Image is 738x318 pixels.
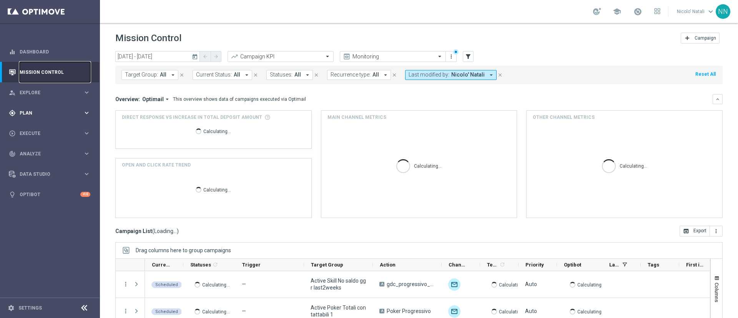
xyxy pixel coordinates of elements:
ng-select: Campaign KPI [228,51,334,62]
span: Loading... [154,228,177,235]
i: refresh [212,261,218,268]
div: lightbulb Optibot +10 [8,191,91,198]
span: First in Range [686,262,705,268]
p: Calculating... [577,281,605,288]
span: All [160,72,166,78]
span: Action [380,262,396,268]
img: Optimail [448,278,460,291]
i: preview [343,53,351,60]
i: today [192,53,199,60]
button: track_changes Analyze keyboard_arrow_right [8,151,91,157]
i: keyboard_arrow_right [83,89,90,96]
button: Data Studio keyboard_arrow_right [8,171,91,177]
i: close [392,72,397,78]
span: Templates [487,262,498,268]
i: arrow_drop_down [382,72,389,78]
div: Dashboard [9,42,90,62]
i: close [179,72,184,78]
h3: Overview: [115,96,140,103]
img: Optimail [448,305,460,318]
p: Calculating... [499,281,527,288]
span: Data Studio [20,172,83,176]
span: Last Modified By [609,262,619,268]
i: keyboard_arrow_down [715,97,720,102]
div: NN [716,4,730,19]
div: +10 [80,192,90,197]
span: Active Skill No saldo ggr last2weeks [311,277,366,291]
button: close [313,71,320,79]
button: Statuses: All arrow_drop_down [266,70,313,80]
button: arrow_forward [211,51,221,62]
button: keyboard_arrow_down [713,94,723,104]
i: arrow_drop_down [170,72,176,78]
span: A [379,282,384,286]
a: Dashboard [20,42,90,62]
h4: OPEN AND CLICK RATE TREND [122,161,191,168]
i: trending_up [231,53,238,60]
button: Current Status: All arrow_drop_down [193,70,252,80]
button: arrow_back [200,51,211,62]
button: more_vert [122,281,129,288]
i: play_circle_outline [9,130,16,137]
i: close [314,72,319,78]
span: school [613,7,621,16]
span: Optimail [142,96,164,103]
i: keyboard_arrow_right [83,150,90,157]
a: Optibot [20,184,80,205]
button: gps_fixed Plan keyboard_arrow_right [8,110,91,116]
colored-tag: Scheduled [151,281,182,288]
span: Scheduled [155,309,178,314]
span: gdc_progressivo_ricarica50%_fino50€ [387,281,435,288]
span: Current Status [152,262,170,268]
span: Statuses: [270,72,293,78]
p: Calculating... [499,308,527,315]
div: Mission Control [8,69,91,75]
span: keyboard_arrow_down [706,7,715,16]
a: Settings [18,306,42,310]
i: filter_alt [465,53,472,60]
button: add Campaign [681,33,720,43]
a: Nicolo' Natalikeyboard_arrow_down [676,6,716,17]
i: equalizer [9,48,16,55]
span: Drag columns here to group campaigns [136,247,231,253]
span: Scheduled [155,282,178,287]
i: add [684,35,690,41]
i: keyboard_arrow_right [83,170,90,178]
p: Calculating... [577,308,605,315]
div: Plan [9,110,83,117]
div: Execute [9,130,83,137]
i: open_in_browser [683,228,689,234]
p: Calculating... [202,281,230,288]
button: more_vert [122,308,129,315]
button: Optimail arrow_drop_down [140,96,173,103]
span: Last modified by: [409,72,449,78]
button: more_vert [447,52,455,61]
span: Nicolo' Natali [451,72,485,78]
div: Explore [9,89,83,96]
button: close [178,71,185,79]
h1: Mission Control [115,33,181,44]
h4: Main channel metrics [327,114,386,121]
ng-select: Monitoring [340,51,446,62]
span: Auto [525,281,537,287]
input: Select date range [115,51,200,62]
button: play_circle_outline Execute keyboard_arrow_right [8,130,91,137]
colored-tag: Scheduled [151,308,182,315]
div: This overview shows data of campaigns executed via Optimail [173,96,306,103]
span: Trigger [242,262,261,268]
span: A [379,309,384,313]
i: more_vert [713,228,719,234]
span: Active Poker Totali contattabili 1 [311,304,366,318]
i: track_changes [9,150,16,157]
div: equalizer Dashboard [8,49,91,55]
button: Last modified by: Nicolo' Natali arrow_drop_down [405,70,497,80]
div: There are unsaved changes [453,49,459,55]
div: Row Groups [136,247,231,253]
div: Mission Control [9,62,90,82]
span: All [294,72,301,78]
i: keyboard_arrow_right [83,130,90,137]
